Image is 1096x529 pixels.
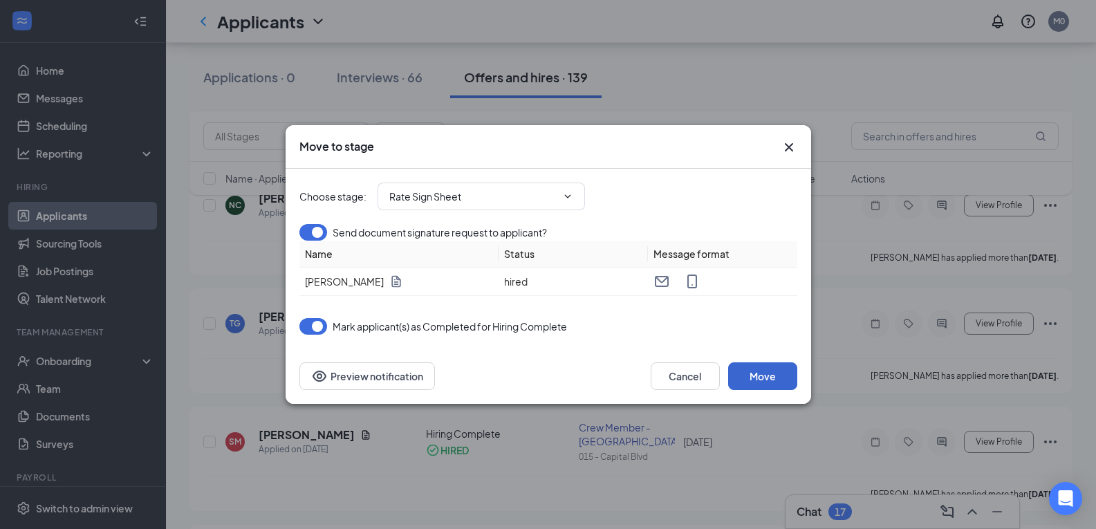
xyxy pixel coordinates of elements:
svg: Email [653,273,670,290]
td: hired [499,268,648,296]
span: [PERSON_NAME] [305,274,384,289]
h3: Move to stage [299,139,374,154]
svg: ChevronDown [562,191,573,202]
svg: Document [389,275,403,288]
button: Cancel [651,362,720,390]
button: Close [781,139,797,156]
span: Mark applicant(s) as Completed for Hiring Complete [333,318,567,335]
th: Status [499,241,648,268]
svg: Cross [781,139,797,156]
svg: MobileSms [684,273,700,290]
div: Open Intercom Messenger [1049,482,1082,515]
button: Move [728,362,797,390]
button: Preview notificationEye [299,362,435,390]
th: Name [299,241,499,268]
svg: Eye [311,368,328,384]
th: Message format [648,241,797,268]
span: Choose stage : [299,189,366,204]
span: Send document signature request to applicant? [333,224,547,241]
